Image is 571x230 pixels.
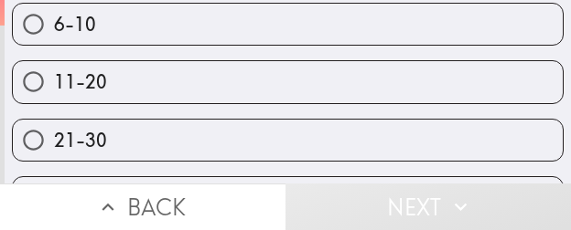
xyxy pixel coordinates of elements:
[54,69,107,95] span: 11-20
[13,61,563,102] button: 11-20
[13,4,563,45] button: 6-10
[54,128,107,153] span: 21-30
[285,183,571,230] button: Next
[54,12,96,37] span: 6-10
[13,120,563,161] button: 21-30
